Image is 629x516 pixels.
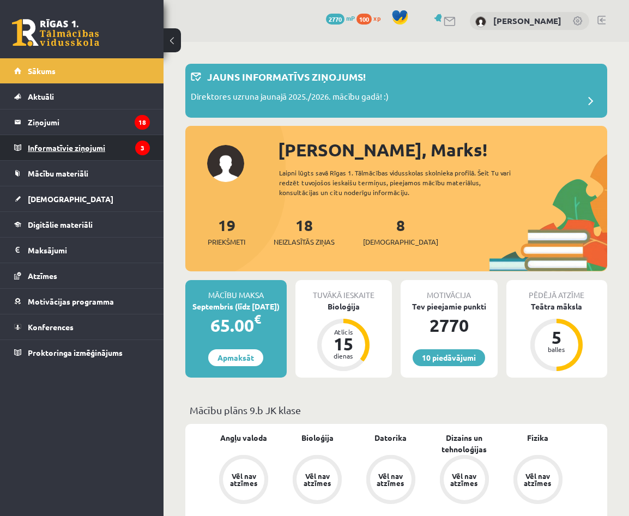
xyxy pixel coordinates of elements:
div: [PERSON_NAME], Marks! [278,137,607,163]
p: Jauns informatīvs ziņojums! [207,69,366,84]
a: Konferences [14,314,150,339]
a: Angļu valoda [220,432,267,444]
a: 8[DEMOGRAPHIC_DATA] [363,215,438,247]
div: Septembris (līdz [DATE]) [185,301,287,312]
span: Sākums [28,66,56,76]
span: Konferences [28,322,74,332]
p: Mācību plāns 9.b JK klase [190,403,603,417]
span: Motivācijas programma [28,296,114,306]
span: xp [373,14,380,22]
a: [PERSON_NAME] [493,15,561,26]
div: balles [540,346,573,353]
div: 5 [540,329,573,346]
a: Maksājumi [14,238,150,263]
p: Direktores uzruna jaunajā 2025./2026. mācību gadā! :) [191,90,389,106]
a: 10 piedāvājumi [413,349,485,366]
div: Mācību maksa [185,280,287,301]
a: Bioloģija Atlicis 15 dienas [295,301,392,373]
div: Tuvākā ieskaite [295,280,392,301]
a: Motivācijas programma [14,289,150,314]
a: Proktoringa izmēģinājums [14,340,150,365]
i: 3 [135,141,150,155]
span: Proktoringa izmēģinājums [28,348,123,357]
span: Atzīmes [28,271,57,281]
a: 18Neizlasītās ziņas [274,215,335,247]
div: 65.00 [185,312,287,338]
div: Bioloģija [295,301,392,312]
a: Vēl nav atzīmes [427,455,501,506]
a: Informatīvie ziņojumi3 [14,135,150,160]
span: Aktuāli [28,92,54,101]
a: Jauns informatīvs ziņojums! Direktores uzruna jaunajā 2025./2026. mācību gadā! :) [191,69,602,112]
div: Vēl nav atzīmes [449,472,480,487]
span: mP [346,14,355,22]
a: Datorika [374,432,407,444]
legend: Ziņojumi [28,110,150,135]
span: Mācību materiāli [28,168,88,178]
legend: Maksājumi [28,238,150,263]
div: dienas [327,353,360,359]
span: 100 [356,14,372,25]
a: Dizains un tehnoloģijas [427,432,501,455]
div: Vēl nav atzīmes [376,472,406,487]
a: Fizika [527,432,548,444]
span: Digitālie materiāli [28,220,93,229]
a: Atzīmes [14,263,150,288]
div: Vēl nav atzīmes [523,472,553,487]
div: Motivācija [401,280,498,301]
i: 18 [135,115,150,130]
div: Vēl nav atzīmes [302,472,332,487]
a: Aktuāli [14,84,150,109]
a: 100 xp [356,14,386,22]
div: 2770 [401,312,498,338]
a: Rīgas 1. Tālmācības vidusskola [12,19,99,46]
a: Teātra māksla 5 balles [506,301,608,373]
a: Vēl nav atzīmes [354,455,428,506]
a: Vēl nav atzīmes [207,455,281,506]
div: Pēdējā atzīme [506,280,608,301]
legend: Informatīvie ziņojumi [28,135,150,160]
span: Priekšmeti [208,236,245,247]
span: Neizlasītās ziņas [274,236,335,247]
div: Laipni lūgts savā Rīgas 1. Tālmācības vidusskolas skolnieka profilā. Šeit Tu vari redzēt tuvojošo... [279,168,532,197]
a: Apmaksāt [208,349,263,366]
a: Vēl nav atzīmes [281,455,354,506]
div: Tev pieejamie punkti [401,301,498,312]
div: Teātra māksla [506,301,608,312]
span: [DEMOGRAPHIC_DATA] [363,236,438,247]
a: Mācību materiāli [14,161,150,186]
div: Atlicis [327,329,360,335]
a: [DEMOGRAPHIC_DATA] [14,186,150,211]
img: Marks Novikovs [475,16,486,27]
div: Vēl nav atzīmes [228,472,259,487]
a: Digitālie materiāli [14,212,150,237]
span: [DEMOGRAPHIC_DATA] [28,194,113,204]
span: 2770 [326,14,344,25]
a: 19Priekšmeti [208,215,245,247]
a: Bioloģija [301,432,334,444]
a: 2770 mP [326,14,355,22]
span: € [254,311,261,327]
a: Vēl nav atzīmes [501,455,574,506]
div: 15 [327,335,360,353]
a: Ziņojumi18 [14,110,150,135]
a: Sākums [14,58,150,83]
